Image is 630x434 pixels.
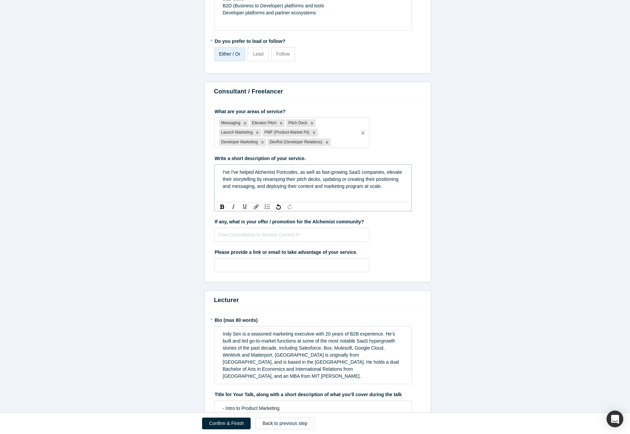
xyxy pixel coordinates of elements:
[214,35,421,45] label: Do you prefer to lead or follow?
[223,10,316,15] span: Developer platforms and partner ecosystems
[219,167,407,192] div: rdw-editor
[259,138,266,146] div: Remove Developer Marketing
[276,51,290,57] span: Follow
[217,203,251,210] div: rdw-inline-control
[250,119,277,127] div: Elevator Pitch
[214,389,421,398] label: Title for Your Talk, along with a short description of what you’ll cover during the talk
[219,403,407,414] div: rdw-editor
[286,119,308,127] div: Pitch Deck
[202,418,251,429] button: Confirm & Finish
[273,203,295,210] div: rdw-history-control
[274,203,283,210] div: Undo
[214,228,370,242] input: Free Consultation to Review Current IP
[214,216,421,225] label: If any, what is your offer / promotion for the Alchemist community?
[255,418,314,429] button: Back to previous step
[241,203,249,210] div: Underline
[263,203,272,210] div: Unordered
[229,203,238,210] div: Italic
[214,326,412,384] div: rdw-wrapper
[308,119,316,127] div: Remove Pitch Deck
[252,203,260,210] div: Link
[219,329,407,382] div: rdw-editor
[241,119,249,127] div: Remove Messaging
[267,138,323,146] div: DevRel (Developer Relations)
[214,246,421,256] label: Please provide a link or email to take advantage of your service.
[214,296,421,305] h3: Lecturer
[251,203,262,210] div: rdw-link-control
[214,87,421,96] h3: Consultant / Freelancer
[262,129,310,137] div: PMF (Product-Market Fit)
[214,164,412,202] div: rdw-wrapper
[219,119,242,127] div: Messaging
[223,331,400,379] span: Indy Sen is a seasoned marketing executive with 20 years of B2B experience. He’s built and led go...
[214,106,421,115] label: What are your areas of service?
[323,138,331,146] div: Remove DevRel (Developer Relations)
[219,51,241,57] span: Either / Or
[219,138,259,146] div: Developer Marketing
[253,51,263,57] span: Lead
[262,203,273,210] div: rdw-list-control
[286,203,294,210] div: Redo
[254,129,261,137] div: Remove Launch Marketing
[310,129,318,137] div: Remove PMF (Product-Market Fit)
[223,3,324,8] span: B2D (Business to Developer) platforms and tools
[223,169,403,189] span: I've I've helped Alchemist Portcodes, as well as fast-growing SaaS companies, elevate their story...
[214,202,412,211] div: rdw-toolbar
[218,203,227,210] div: Bold
[219,129,254,137] div: Launch Marketing
[223,406,280,411] span: - Intro to Product Marketing
[277,119,285,127] div: Remove Elevator Pitch
[214,153,421,162] label: Write a short description of your service.
[214,314,421,324] label: Bio (max 80 words)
